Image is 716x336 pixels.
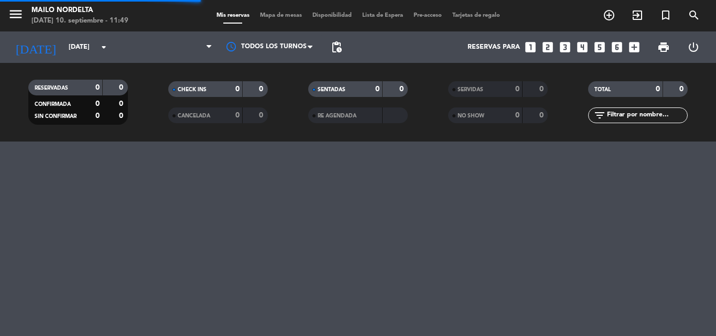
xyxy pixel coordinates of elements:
span: TOTAL [594,87,611,92]
i: filter_list [593,109,606,122]
span: print [657,41,670,53]
span: Disponibilidad [307,13,357,18]
i: add_box [627,40,641,54]
i: turned_in_not [659,9,672,21]
span: Reservas para [468,44,520,51]
i: looks_6 [610,40,624,54]
strong: 0 [95,112,100,120]
strong: 0 [259,112,265,119]
strong: 0 [679,85,686,93]
strong: 0 [656,85,660,93]
span: CANCELADA [178,113,210,118]
strong: 0 [235,112,240,119]
i: menu [8,6,24,22]
div: Mailo Nordelta [31,5,128,16]
span: RESERVADAS [35,85,68,91]
i: looks_4 [576,40,589,54]
i: add_circle_outline [603,9,615,21]
strong: 0 [119,112,125,120]
i: [DATE] [8,36,63,59]
span: Mis reservas [211,13,255,18]
span: pending_actions [330,41,343,53]
strong: 0 [539,85,546,93]
i: exit_to_app [631,9,644,21]
span: SIN CONFIRMAR [35,114,77,119]
div: LOG OUT [678,31,708,63]
i: looks_two [541,40,555,54]
i: looks_3 [558,40,572,54]
strong: 0 [539,112,546,119]
span: RE AGENDADA [318,113,356,118]
strong: 0 [515,112,519,119]
span: SERVIDAS [458,87,483,92]
span: NO SHOW [458,113,484,118]
strong: 0 [95,84,100,91]
i: arrow_drop_down [97,41,110,53]
strong: 0 [399,85,406,93]
i: search [688,9,700,21]
strong: 0 [259,85,265,93]
span: SENTADAS [318,87,345,92]
strong: 0 [119,100,125,107]
span: CHECK INS [178,87,207,92]
i: looks_one [524,40,537,54]
i: power_settings_new [687,41,700,53]
span: Pre-acceso [408,13,447,18]
i: looks_5 [593,40,606,54]
strong: 0 [119,84,125,91]
strong: 0 [375,85,379,93]
span: CONFIRMADA [35,102,71,107]
strong: 0 [95,100,100,107]
div: [DATE] 10. septiembre - 11:49 [31,16,128,26]
input: Filtrar por nombre... [606,110,687,121]
span: Mapa de mesas [255,13,307,18]
span: Lista de Espera [357,13,408,18]
strong: 0 [515,85,519,93]
button: menu [8,6,24,26]
strong: 0 [235,85,240,93]
span: Tarjetas de regalo [447,13,505,18]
